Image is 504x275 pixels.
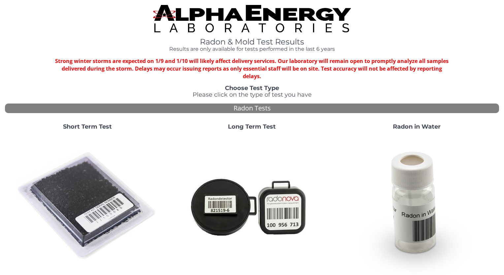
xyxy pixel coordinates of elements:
div: Radon Tests [5,104,499,113]
strong: Short Term Test [63,123,112,130]
strong: Long Term Test [228,123,276,130]
strong: Choose Test Type [225,84,279,92]
h1: Radon & Mold Test Results [153,38,351,46]
img: TightCrop.jpg [153,5,351,32]
strong: Strong winter storms are expected on 1/9 and 1/10 will likely affect delivery services. Our labor... [55,57,449,80]
h4: Results are only available for tests performed in the last 6 years [153,46,351,52]
span: Please click on the type of test you have [193,91,312,98]
strong: Radon in Water [393,123,441,130]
